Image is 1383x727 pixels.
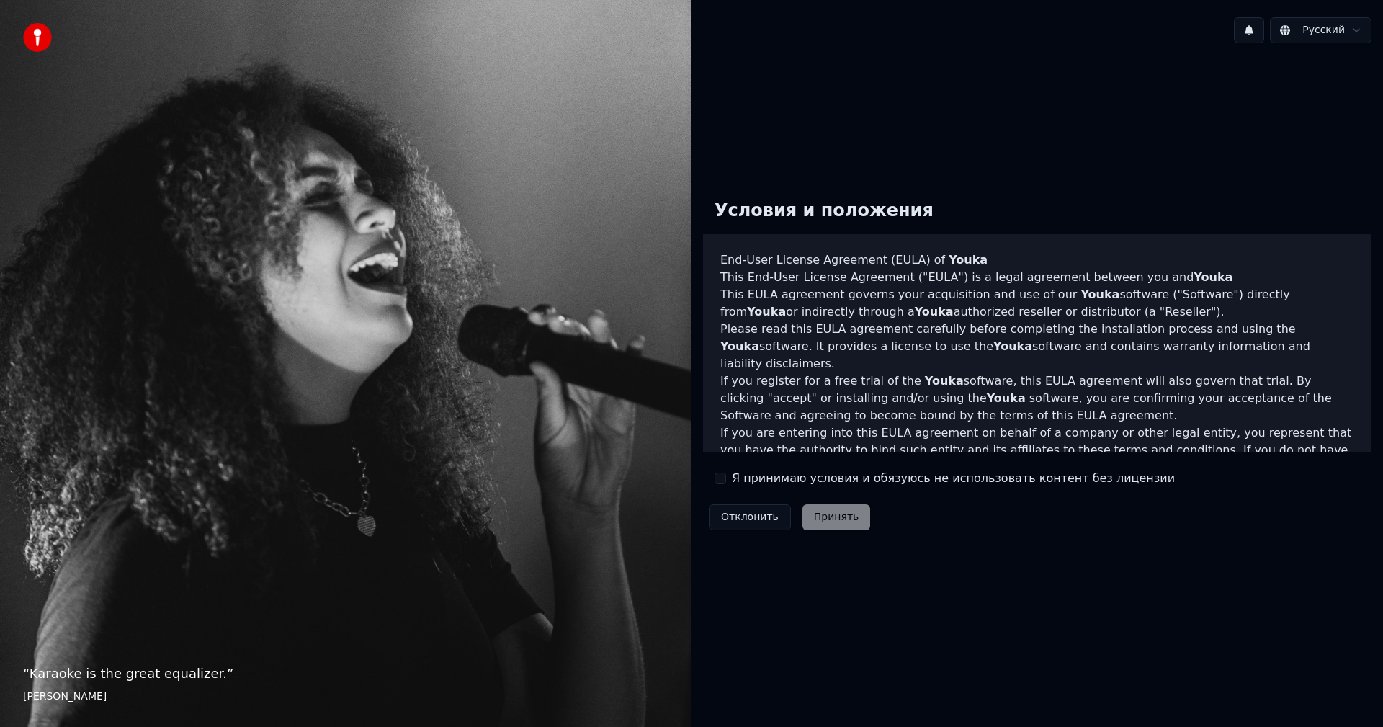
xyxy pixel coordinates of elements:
[732,470,1175,487] label: Я принимаю условия и обязуюсь не использовать контент без лицензии
[23,690,668,704] footer: [PERSON_NAME]
[987,391,1026,405] span: Youka
[747,305,786,318] span: Youka
[720,251,1354,269] h3: End-User License Agreement (EULA) of
[720,269,1354,286] p: This End-User License Agreement ("EULA") is a legal agreement between you and
[949,253,988,267] span: Youka
[925,374,964,388] span: Youka
[720,424,1354,494] p: If you are entering into this EULA agreement on behalf of a company or other legal entity, you re...
[993,339,1032,353] span: Youka
[23,664,668,684] p: “ Karaoke is the great equalizer. ”
[720,339,759,353] span: Youka
[720,373,1354,424] p: If you register for a free trial of the software, this EULA agreement will also govern that trial...
[720,286,1354,321] p: This EULA agreement governs your acquisition and use of our software ("Software") directly from o...
[1080,287,1119,301] span: Youka
[1194,270,1232,284] span: Youka
[709,504,791,530] button: Отклонить
[720,321,1354,373] p: Please read this EULA agreement carefully before completing the installation process and using th...
[703,188,945,234] div: Условия и положения
[915,305,954,318] span: Youka
[23,23,52,52] img: youka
